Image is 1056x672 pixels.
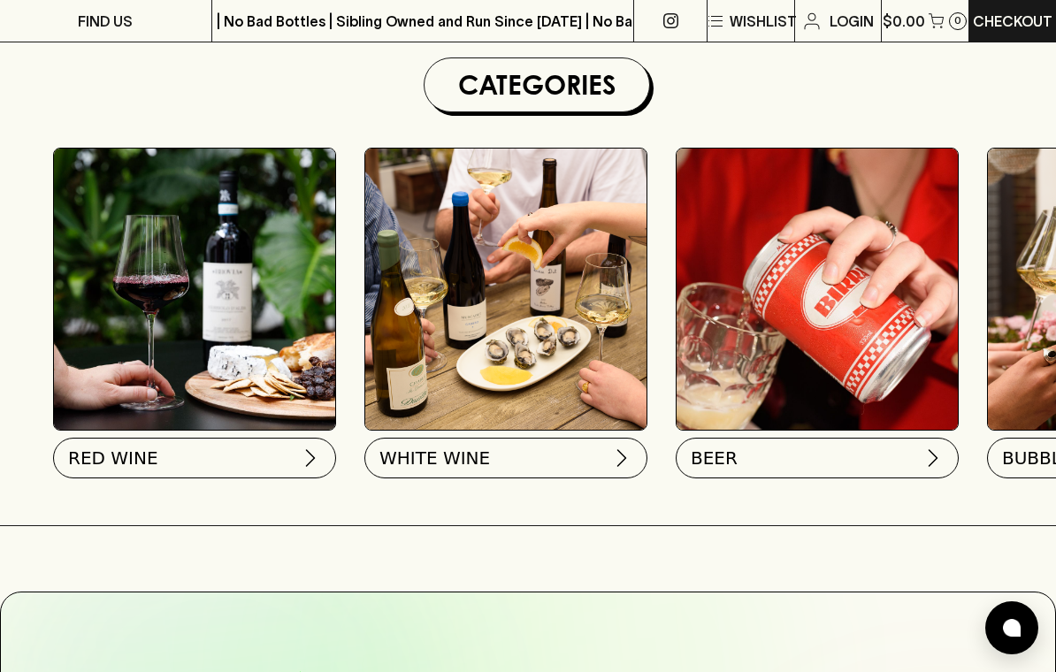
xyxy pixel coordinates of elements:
[973,11,1052,32] p: Checkout
[78,11,133,32] p: FIND US
[830,11,874,32] p: Login
[922,447,944,469] img: chevron-right.svg
[1003,619,1021,637] img: bubble-icon
[379,446,490,470] span: WHITE WINE
[432,65,642,104] h1: Categories
[677,149,958,430] img: BIRRA_GOOD-TIMES_INSTA-2 1/optimise?auth=Mjk3MjY0ODMzMw__
[730,11,797,32] p: Wishlist
[691,446,738,470] span: BEER
[611,447,632,469] img: chevron-right.svg
[364,438,647,478] button: WHITE WINE
[300,447,321,469] img: chevron-right.svg
[365,149,647,430] img: optimise
[954,16,961,26] p: 0
[53,438,336,478] button: RED WINE
[68,446,158,470] span: RED WINE
[54,149,335,430] img: Red Wine Tasting
[883,11,925,32] p: $0.00
[676,438,959,478] button: BEER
